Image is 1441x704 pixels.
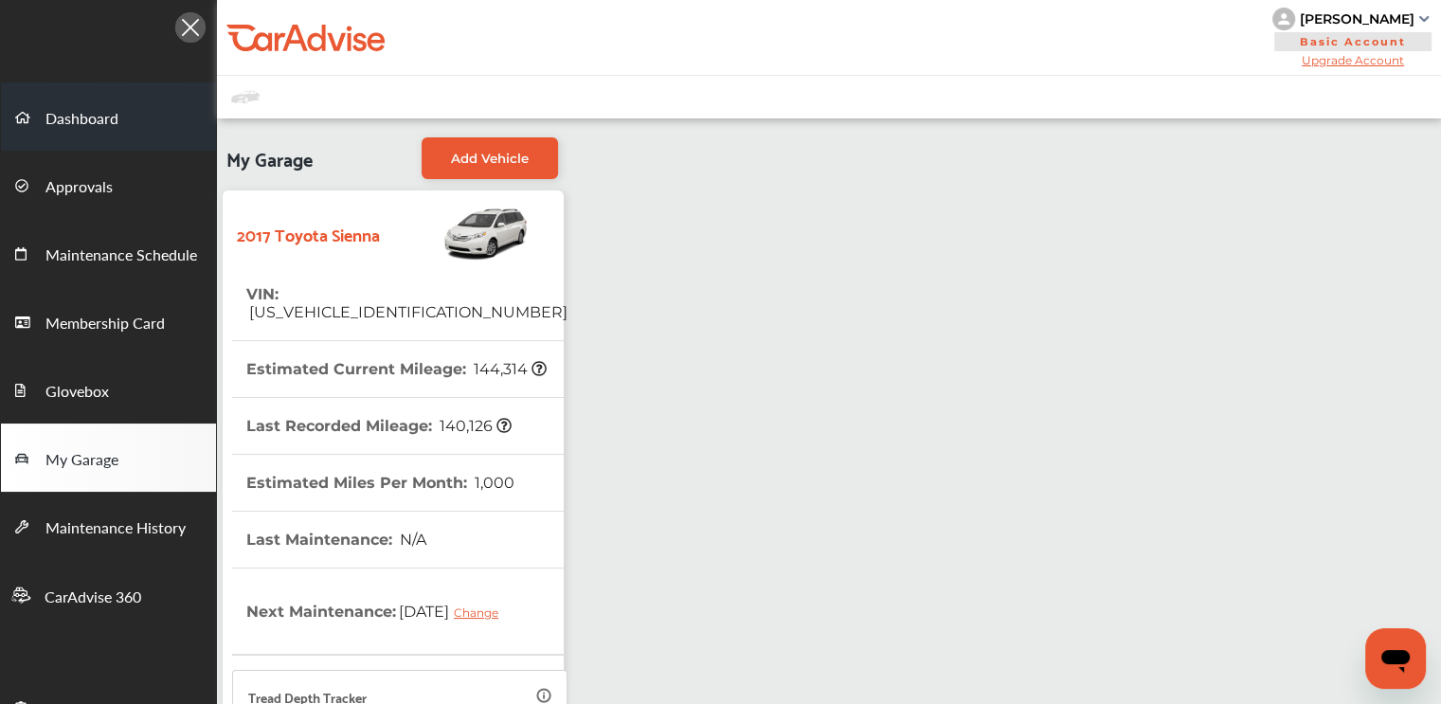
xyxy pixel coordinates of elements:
span: Maintenance History [45,516,186,541]
th: VIN : [246,266,567,340]
span: Membership Card [45,312,165,336]
span: Approvals [45,175,113,200]
span: My Garage [45,448,118,473]
iframe: Button to launch messaging window [1365,628,1426,689]
div: Change [454,605,508,620]
a: Dashboard [1,82,216,151]
span: N/A [397,531,426,549]
a: Glovebox [1,355,216,424]
div: [PERSON_NAME] [1300,10,1414,27]
span: Add Vehicle [451,151,529,166]
img: Icon.5fd9dcc7.svg [175,12,206,43]
span: Basic Account [1274,32,1432,51]
strong: 2017 Toyota Sienna [237,219,380,248]
span: [US_VEHICLE_IDENTIFICATION_NUMBER] [246,303,567,321]
th: Last Recorded Mileage : [246,398,512,454]
a: Maintenance History [1,492,216,560]
th: Next Maintenance : [246,569,513,654]
span: My Garage [226,137,313,179]
a: My Garage [1,424,216,492]
span: Upgrade Account [1272,53,1433,67]
img: sCxJUJ+qAmfqhQGDUl18vwLg4ZYJ6CxN7XmbOMBAAAAAElFTkSuQmCC [1419,16,1429,22]
img: Vehicle [380,200,530,266]
span: 144,314 [471,360,547,378]
span: CarAdvise 360 [45,586,141,610]
span: Maintenance Schedule [45,244,197,268]
th: Estimated Miles Per Month : [246,455,514,511]
a: Membership Card [1,287,216,355]
a: Maintenance Schedule [1,219,216,287]
span: Glovebox [45,380,109,405]
a: Add Vehicle [422,137,558,179]
th: Estimated Current Mileage : [246,341,547,397]
a: Approvals [1,151,216,219]
span: 140,126 [437,417,512,435]
th: Last Maintenance : [246,512,426,568]
span: Dashboard [45,107,118,132]
span: 1,000 [472,474,514,492]
img: placeholder_car.fcab19be.svg [231,85,260,109]
span: [DATE] [396,587,513,635]
img: knH8PDtVvWoAbQRylUukY18CTiRevjo20fAtgn5MLBQj4uumYvk2MzTtcAIzfGAtb1XOLVMAvhLuqoNAbL4reqehy0jehNKdM... [1272,8,1295,30]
